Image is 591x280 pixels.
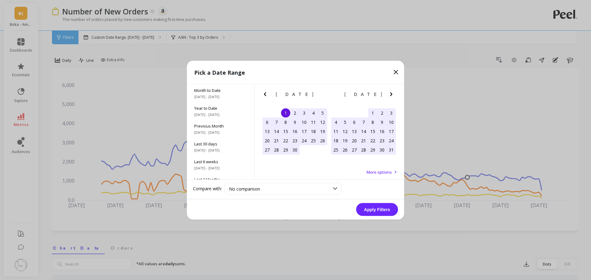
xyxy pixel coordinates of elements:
div: Choose Friday, April 11th, 2025 [309,117,318,127]
div: Choose Thursday, April 10th, 2025 [300,117,309,127]
div: Choose Monday, April 14th, 2025 [272,127,281,136]
div: Choose Monday, April 21st, 2025 [272,136,281,145]
div: Choose Friday, May 30th, 2025 [377,145,387,154]
div: Choose Wednesday, May 28th, 2025 [359,145,368,154]
span: [DATE] - [DATE] [194,148,247,152]
div: Choose Tuesday, May 27th, 2025 [350,145,359,154]
div: Choose Saturday, April 26th, 2025 [318,136,327,145]
div: Choose Saturday, April 19th, 2025 [318,127,327,136]
div: Choose Sunday, April 13th, 2025 [263,127,272,136]
div: Choose Thursday, May 22nd, 2025 [368,136,377,145]
div: Choose Sunday, May 11th, 2025 [331,127,340,136]
div: Choose Wednesday, May 21st, 2025 [359,136,368,145]
p: Pick a Date Range [194,68,245,77]
div: Choose Sunday, April 27th, 2025 [263,145,272,154]
div: Choose Thursday, April 24th, 2025 [300,136,309,145]
div: Choose Tuesday, May 20th, 2025 [350,136,359,145]
div: Choose Friday, May 9th, 2025 [377,117,387,127]
div: Choose Tuesday, April 1st, 2025 [281,108,290,117]
div: Choose Wednesday, May 14th, 2025 [359,127,368,136]
span: [DATE] - [DATE] [194,112,247,117]
span: Last 3 Months [194,176,247,182]
div: Choose Sunday, April 6th, 2025 [263,117,272,127]
span: [DATE] - [DATE] [194,165,247,170]
button: Next Month [388,90,397,100]
div: month 2025-05 [331,108,396,154]
div: Choose Saturday, April 12th, 2025 [318,117,327,127]
button: Previous Month [261,90,271,100]
div: Choose Sunday, April 20th, 2025 [263,136,272,145]
div: Choose Monday, May 19th, 2025 [340,136,350,145]
button: Next Month [319,90,329,100]
span: Last 6 weeks [194,159,247,164]
div: Choose Saturday, May 24th, 2025 [387,136,396,145]
div: Choose Monday, May 12th, 2025 [340,127,350,136]
div: Choose Tuesday, May 13th, 2025 [350,127,359,136]
div: Choose Thursday, May 1st, 2025 [368,108,377,117]
span: Previous Month [194,123,247,128]
span: Month to Date [194,87,247,93]
div: Choose Monday, May 5th, 2025 [340,117,350,127]
div: Choose Tuesday, April 15th, 2025 [281,127,290,136]
button: Apply Filters [356,203,398,216]
div: Choose Tuesday, April 22nd, 2025 [281,136,290,145]
div: Choose Thursday, May 8th, 2025 [368,117,377,127]
div: Choose Monday, April 7th, 2025 [272,117,281,127]
div: Choose Tuesday, April 29th, 2025 [281,145,290,154]
label: Compare with: [193,186,222,192]
div: Choose Friday, April 4th, 2025 [309,108,318,117]
div: Choose Friday, May 23rd, 2025 [377,136,387,145]
div: Choose Saturday, May 31st, 2025 [387,145,396,154]
div: Choose Monday, April 28th, 2025 [272,145,281,154]
div: Choose Wednesday, April 9th, 2025 [290,117,300,127]
div: Choose Friday, May 16th, 2025 [377,127,387,136]
div: Choose Tuesday, May 6th, 2025 [350,117,359,127]
div: Choose Thursday, April 3rd, 2025 [300,108,309,117]
div: Choose Wednesday, April 23rd, 2025 [290,136,300,145]
div: Choose Monday, May 26th, 2025 [340,145,350,154]
div: Choose Thursday, May 29th, 2025 [368,145,377,154]
div: Choose Sunday, May 25th, 2025 [331,145,340,154]
div: Choose Wednesday, April 30th, 2025 [290,145,300,154]
span: [DATE] - [DATE] [194,130,247,135]
div: Choose Thursday, May 15th, 2025 [368,127,377,136]
div: month 2025-04 [263,108,327,154]
div: Choose Saturday, April 5th, 2025 [318,108,327,117]
span: No comparison [229,186,260,191]
span: [DATE] [344,92,383,97]
div: Choose Sunday, May 4th, 2025 [331,117,340,127]
div: Choose Friday, April 18th, 2025 [309,127,318,136]
span: Last 30 days [194,141,247,146]
span: [DATE] - [DATE] [194,94,247,99]
div: Choose Wednesday, April 2nd, 2025 [290,108,300,117]
div: Choose Thursday, April 17th, 2025 [300,127,309,136]
div: Choose Tuesday, April 8th, 2025 [281,117,290,127]
div: Choose Saturday, May 10th, 2025 [387,117,396,127]
div: Choose Sunday, May 18th, 2025 [331,136,340,145]
div: Choose Wednesday, April 16th, 2025 [290,127,300,136]
span: [DATE] [276,92,314,97]
div: Choose Friday, April 25th, 2025 [309,136,318,145]
button: Previous Month [330,90,340,100]
div: Choose Wednesday, May 7th, 2025 [359,117,368,127]
span: Year to Date [194,105,247,111]
div: Choose Saturday, May 17th, 2025 [387,127,396,136]
span: More options [367,169,392,175]
div: Choose Friday, May 2nd, 2025 [377,108,387,117]
div: Choose Saturday, May 3rd, 2025 [387,108,396,117]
